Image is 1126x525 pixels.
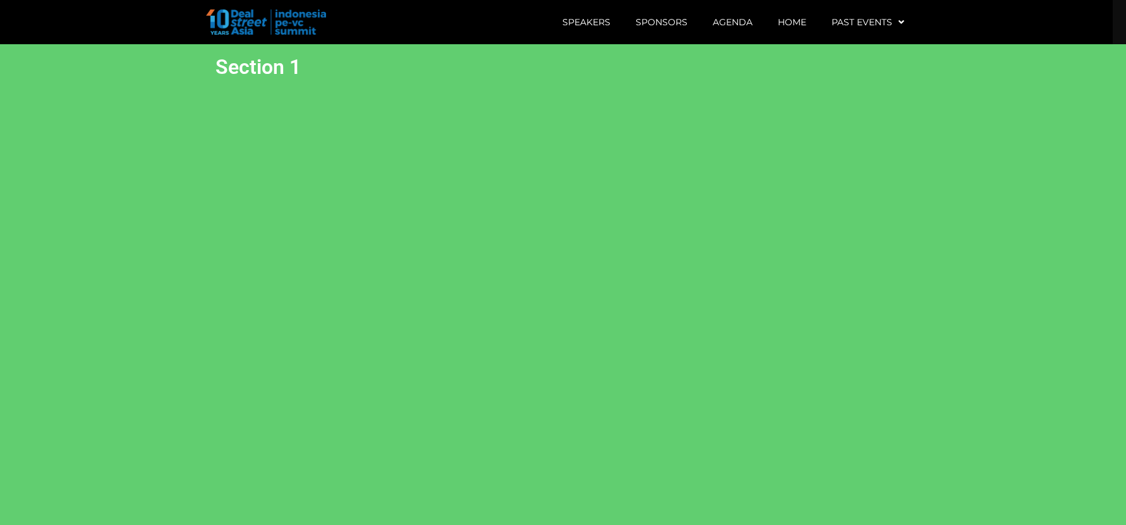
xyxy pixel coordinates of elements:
a: Speakers [550,8,623,37]
a: Past Events [819,8,917,37]
h2: Section 1 [215,57,557,77]
a: Agenda [700,8,765,37]
a: Sponsors [623,8,700,37]
a: Home [765,8,819,37]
